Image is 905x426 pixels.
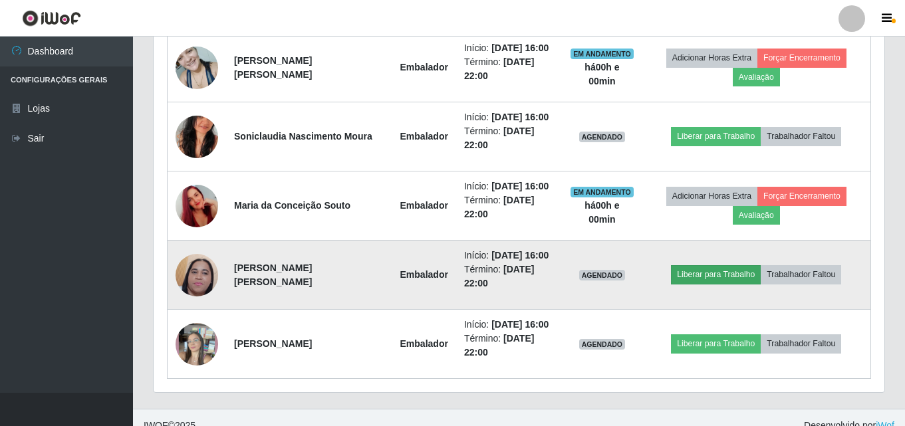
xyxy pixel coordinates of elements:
img: 1749552138066.jpeg [176,306,218,382]
button: Adicionar Horas Extra [666,187,757,205]
li: Início: [464,110,554,124]
button: Liberar para Trabalho [671,334,761,353]
strong: Embalador [400,269,448,280]
button: Trabalhador Faltou [761,265,841,284]
li: Término: [464,193,554,221]
strong: Embalador [400,200,448,211]
strong: Maria da Conceição Souto [234,200,350,211]
time: [DATE] 16:00 [491,319,549,330]
time: [DATE] 16:00 [491,250,549,261]
button: Liberar para Trabalho [671,265,761,284]
span: EM ANDAMENTO [571,49,634,59]
strong: [PERSON_NAME] [PERSON_NAME] [234,55,312,80]
time: [DATE] 16:00 [491,181,549,191]
strong: Embalador [400,338,448,349]
time: [DATE] 16:00 [491,112,549,122]
button: Trabalhador Faltou [761,127,841,146]
img: 1714959691742.jpeg [176,39,218,96]
button: Liberar para Trabalho [671,127,761,146]
li: Início: [464,41,554,55]
li: Término: [464,124,554,152]
button: Trabalhador Faltou [761,334,841,353]
li: Término: [464,263,554,290]
strong: há 00 h e 00 min [584,200,619,225]
li: Início: [464,179,554,193]
strong: Soniclaudia Nascimento Moura [234,131,372,142]
button: Avaliação [733,68,780,86]
button: Adicionar Horas Extra [666,49,757,67]
span: AGENDADO [579,270,626,280]
li: Término: [464,332,554,360]
button: Forçar Encerramento [757,187,846,205]
li: Término: [464,55,554,83]
img: 1715895130415.jpeg [176,99,218,175]
img: CoreUI Logo [22,10,81,27]
span: EM ANDAMENTO [571,187,634,197]
span: AGENDADO [579,339,626,350]
time: [DATE] 16:00 [491,43,549,53]
img: 1739383182576.jpeg [176,227,218,322]
button: Avaliação [733,206,780,225]
strong: Embalador [400,131,448,142]
li: Início: [464,249,554,263]
img: 1746815738665.jpeg [176,168,218,244]
strong: [PERSON_NAME] [234,338,312,349]
button: Forçar Encerramento [757,49,846,67]
strong: [PERSON_NAME] [PERSON_NAME] [234,263,312,287]
span: AGENDADO [579,132,626,142]
li: Início: [464,318,554,332]
strong: Embalador [400,62,448,72]
strong: há 00 h e 00 min [584,62,619,86]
